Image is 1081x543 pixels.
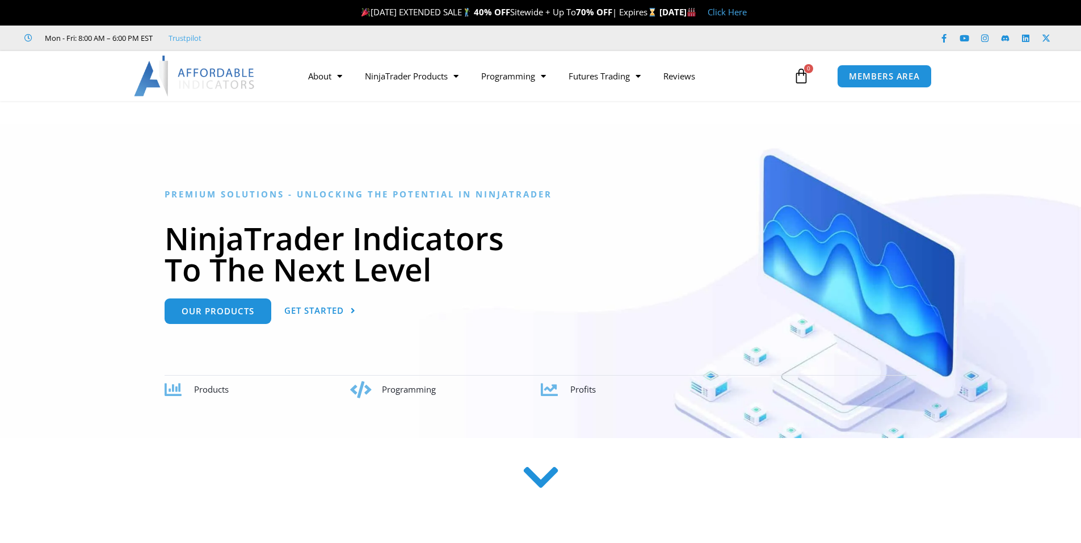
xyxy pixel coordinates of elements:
nav: Menu [297,63,790,89]
a: Trustpilot [169,31,201,45]
img: 🎉 [361,8,370,16]
span: Programming [382,384,436,395]
a: NinjaTrader Products [354,63,470,89]
a: Get Started [284,298,356,324]
h6: Premium Solutions - Unlocking the Potential in NinjaTrader [165,189,916,200]
a: MEMBERS AREA [837,65,932,88]
span: MEMBERS AREA [849,72,920,81]
a: Programming [470,63,557,89]
h1: NinjaTrader Indicators To The Next Level [165,222,916,285]
span: [DATE] EXTENDED SALE Sitewide + Up To | Expires [359,6,659,18]
a: 0 [776,60,826,92]
img: 🏌️‍♂️ [462,8,471,16]
span: Get Started [284,306,344,315]
img: ⌛ [648,8,657,16]
img: LogoAI | Affordable Indicators – NinjaTrader [134,56,256,96]
strong: [DATE] [659,6,696,18]
a: Our Products [165,298,271,324]
a: Futures Trading [557,63,652,89]
span: Mon - Fri: 8:00 AM – 6:00 PM EST [42,31,153,45]
a: Click Here [708,6,747,18]
a: About [297,63,354,89]
span: Products [194,384,229,395]
img: 🏭 [687,8,696,16]
span: 0 [804,64,813,73]
span: Profits [570,384,596,395]
strong: 70% OFF [576,6,612,18]
a: Reviews [652,63,706,89]
span: Our Products [182,307,254,315]
strong: 40% OFF [474,6,510,18]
